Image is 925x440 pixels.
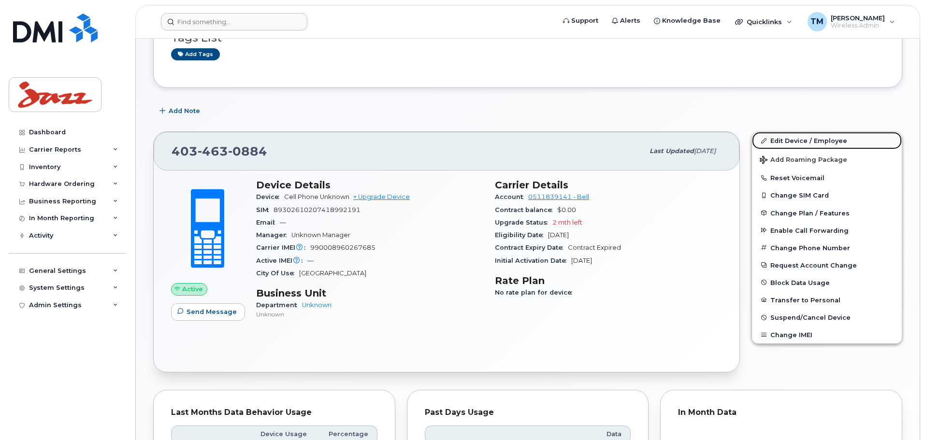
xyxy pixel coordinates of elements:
span: Carrier IMEI [256,244,310,251]
span: Add Note [169,106,200,115]
span: Suspend/Cancel Device [770,314,851,321]
button: Block Data Usage [752,274,902,291]
span: Knowledge Base [662,16,721,26]
span: Quicklinks [747,18,782,26]
p: Unknown [256,310,483,318]
span: Contract Expiry Date [495,244,568,251]
span: [PERSON_NAME] [831,14,885,22]
div: Quicklinks [728,12,799,31]
a: 0511839141 - Bell [528,193,589,200]
button: Enable Call Forwarding [752,222,902,239]
span: Change Plan / Features [770,209,850,216]
div: Tanner Montgomery [801,12,902,31]
div: Last Months Data Behavior Usage [171,408,377,417]
button: Change SIM Card [752,186,902,204]
span: SIM [256,206,274,213]
span: Eligibility Date [495,231,548,239]
span: [DATE] [571,257,592,264]
button: Send Message [171,303,245,321]
h3: Tags List [171,32,884,44]
span: $0.00 [557,206,576,213]
span: Cell Phone Unknown [284,193,349,200]
span: 2 mth left [552,219,582,226]
span: [DATE] [548,231,569,239]
span: 0884 [228,144,267,158]
span: City Of Use [256,270,299,277]
div: Past Days Usage [425,408,631,417]
button: Change Plan / Features [752,204,902,222]
button: Transfer to Personal [752,291,902,309]
input: Find something... [161,13,307,30]
span: Upgrade Status [495,219,552,226]
button: Suspend/Cancel Device [752,309,902,326]
span: [GEOGRAPHIC_DATA] [299,270,366,277]
span: Last updated [650,147,694,155]
span: — [307,257,314,264]
a: Add tags [171,48,220,60]
span: TM [810,16,824,28]
span: No rate plan for device [495,289,577,296]
span: Send Message [187,307,237,316]
button: Change IMEI [752,326,902,343]
span: Support [571,16,598,26]
span: Contract balance [495,206,557,213]
span: 463 [198,144,228,158]
h3: Business Unit [256,287,483,299]
span: Add Roaming Package [760,156,847,165]
span: Enable Call Forwarding [770,227,849,234]
a: Support [556,11,605,30]
a: Edit Device / Employee [752,132,902,149]
button: Request Account Change [752,256,902,274]
span: Alerts [620,16,640,26]
span: Unknown Manager [291,231,350,239]
span: Device [256,193,284,200]
span: 89302610207418992191 [274,206,361,213]
div: In Month Data [678,408,884,417]
span: Wireless Admin [831,22,885,29]
a: Alerts [605,11,647,30]
h3: Rate Plan [495,275,722,286]
span: [DATE] [694,147,716,155]
span: Account [495,193,528,200]
a: + Upgrade Device [353,193,410,200]
span: Contract Expired [568,244,621,251]
span: Active [182,284,203,294]
span: Email [256,219,280,226]
button: Reset Voicemail [752,169,902,186]
button: Add Roaming Package [752,149,902,169]
button: Add Note [153,102,208,120]
span: Active IMEI [256,257,307,264]
span: — [280,219,286,226]
span: Initial Activation Date [495,257,571,264]
span: 990008960267685 [310,244,376,251]
a: Unknown [302,301,332,309]
span: Department [256,301,302,309]
a: Knowledge Base [647,11,727,30]
h3: Device Details [256,179,483,191]
h3: Carrier Details [495,179,722,191]
button: Change Phone Number [752,239,902,256]
span: Manager [256,231,291,239]
span: 403 [172,144,267,158]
